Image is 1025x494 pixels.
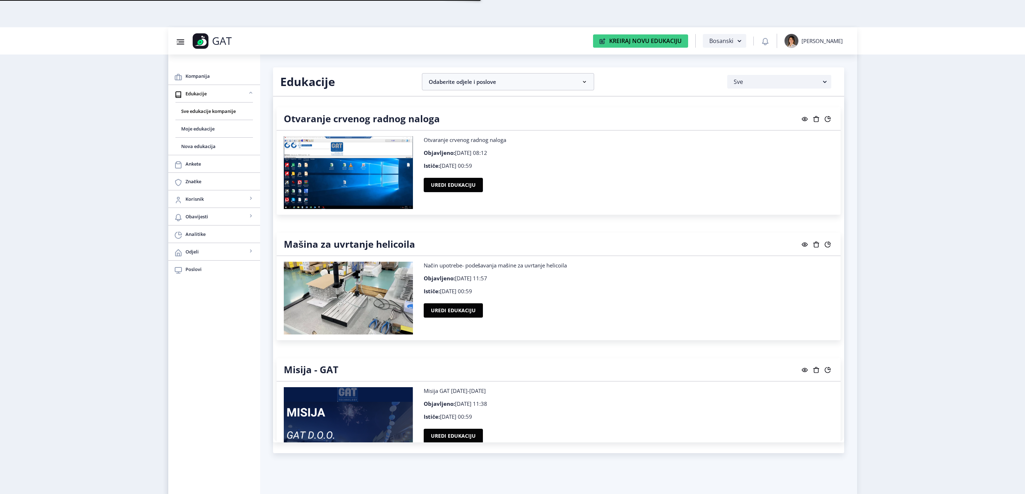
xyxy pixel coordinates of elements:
a: Poslovi [168,261,260,278]
span: Obavijesti [185,212,247,221]
a: Sve edukacije kompanije [175,103,253,120]
p: [DATE] 00:59 [424,413,833,420]
img: create-new-education-icon.svg [600,38,606,44]
b: Objavljeno: [424,275,455,282]
a: Moje edukacije [175,120,253,137]
nb-accordion-item-header: Odaberite odjele i poslove [422,73,594,90]
button: Kreiraj Novu Edukaciju [593,34,688,48]
p: Način upotrebe- podešavanja mašine za uvrtanje helicoila [424,262,833,269]
h4: Otvaranje crvenog radnog naloga [284,113,440,124]
a: Odjeli [168,243,260,260]
b: Ističe: [424,413,440,420]
h4: Misija - GAT [284,364,338,375]
a: Korisnik [168,190,260,208]
h4: Mašina za uvrtanje helicoila [284,238,415,250]
span: Ankete [185,160,254,168]
span: Korisnik [185,195,247,203]
p: [DATE] 00:59 [424,288,833,295]
img: Mašina za uvrtanje helicoila [284,262,413,334]
b: Ističe: [424,162,440,169]
button: Sve [727,75,831,89]
p: [DATE] 08:12 [424,149,833,156]
span: Odjeli [185,247,247,256]
a: Obavijesti [168,208,260,225]
a: Edukacije [168,85,260,102]
span: Sve edukacije kompanije [181,107,247,115]
span: Moje edukacije [181,124,247,133]
a: GAT [193,33,277,49]
a: Analitike [168,225,260,243]
span: Analitike [185,230,254,238]
span: Nova edukacija [181,142,247,151]
p: [DATE] 11:38 [424,400,833,407]
b: Objavljeno: [424,400,455,407]
p: Misija GAT [DATE]-[DATE] [424,387,833,394]
p: Otvaranje crvenog radnog naloga [424,136,833,143]
button: Uredi edukaciju [424,303,483,318]
img: Otvaranje crvenog radnog naloga [284,136,413,209]
button: Uredi edukaciju [424,429,483,443]
button: Bosanski [703,34,746,48]
p: [DATE] 11:57 [424,275,833,282]
span: Značke [185,177,254,186]
a: Ankete [168,155,260,172]
b: Ističe: [424,288,440,295]
button: Uredi edukaciju [424,178,483,192]
span: Poslovi [185,265,254,274]
span: Edukacije [185,89,247,98]
h2: Edukacije [280,75,412,89]
div: [PERSON_NAME] [801,37,843,44]
a: Kompanija [168,67,260,85]
p: GAT [212,37,232,44]
p: [DATE] 00:59 [424,162,833,169]
b: Objavljeno: [424,149,455,156]
img: Misija - GAT [284,387,413,460]
span: Kompanija [185,72,254,80]
a: Značke [168,173,260,190]
a: Nova edukacija [175,138,253,155]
